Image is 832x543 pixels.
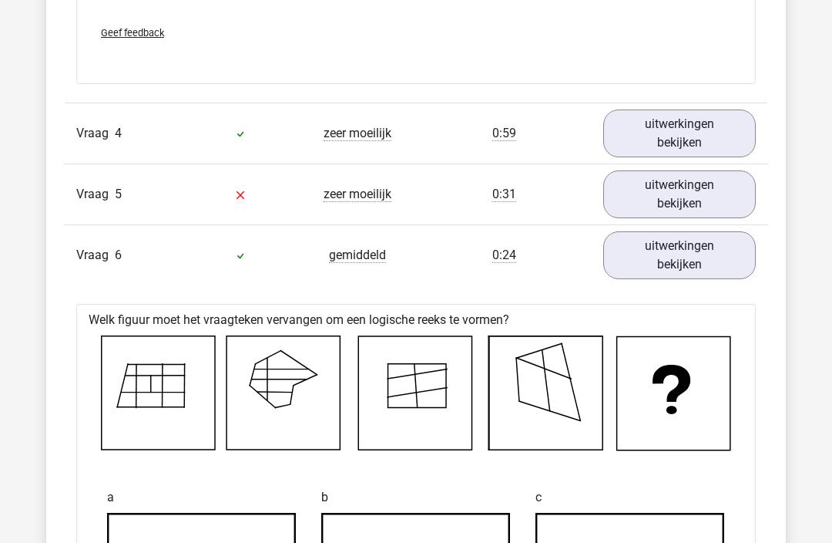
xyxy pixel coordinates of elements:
span: b [321,483,328,514]
span: Vraag [76,186,115,204]
span: 0:59 [492,126,516,142]
a: uitwerkingen bekijken [603,110,756,158]
a: uitwerkingen bekijken [603,232,756,280]
span: 6 [115,248,122,263]
span: c [535,483,542,514]
a: uitwerkingen bekijken [603,171,756,219]
span: 0:31 [492,187,516,203]
span: Geef feedback [101,28,164,39]
span: 5 [115,187,122,202]
span: 4 [115,126,122,141]
span: a [107,483,114,514]
span: Vraag [76,247,115,265]
span: zeer moeilijk [324,187,391,203]
span: 0:24 [492,248,516,264]
span: Vraag [76,125,115,143]
span: zeer moeilijk [324,126,391,142]
span: gemiddeld [329,248,386,264]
